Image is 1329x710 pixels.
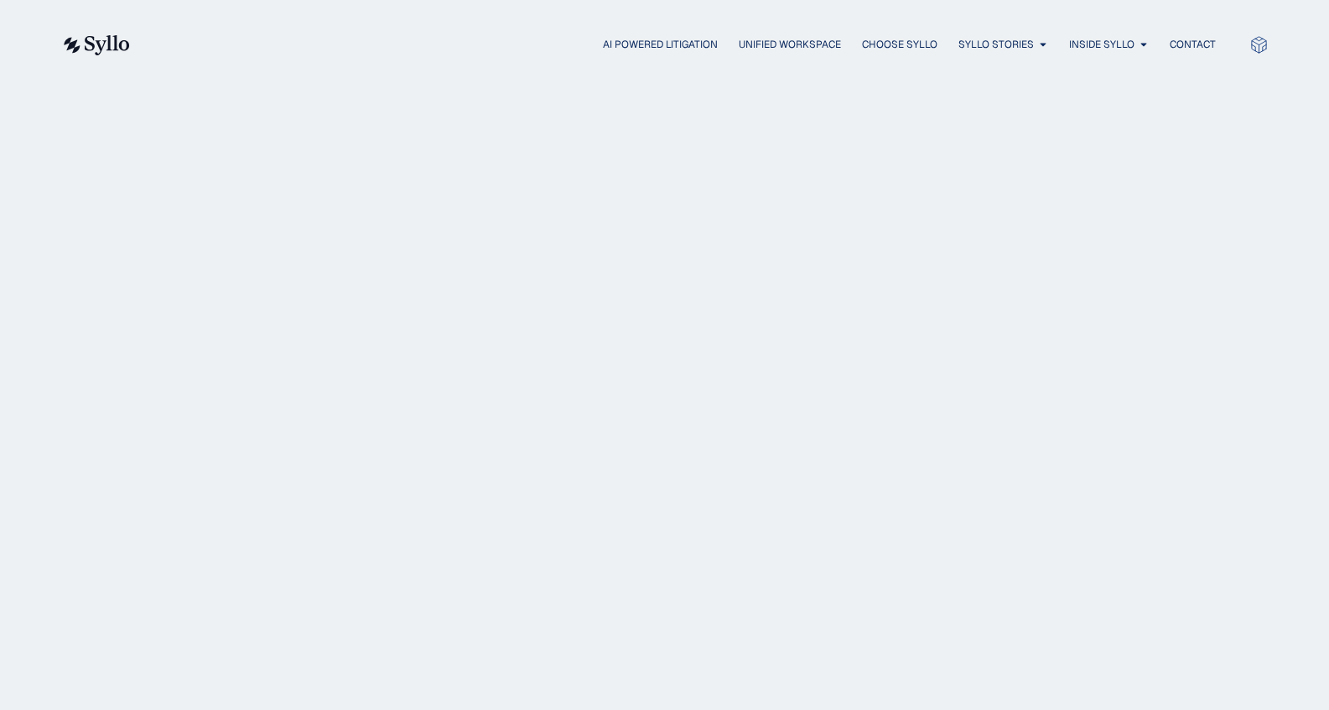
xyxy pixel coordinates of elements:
[1069,37,1134,52] a: Inside Syllo
[61,35,130,55] img: syllo
[1170,37,1216,52] a: Contact
[862,37,937,52] a: Choose Syllo
[739,37,841,52] a: Unified Workspace
[958,37,1034,52] a: Syllo Stories
[164,37,1216,53] nav: Menu
[603,37,718,52] a: AI Powered Litigation
[164,37,1216,53] div: Menu Toggle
